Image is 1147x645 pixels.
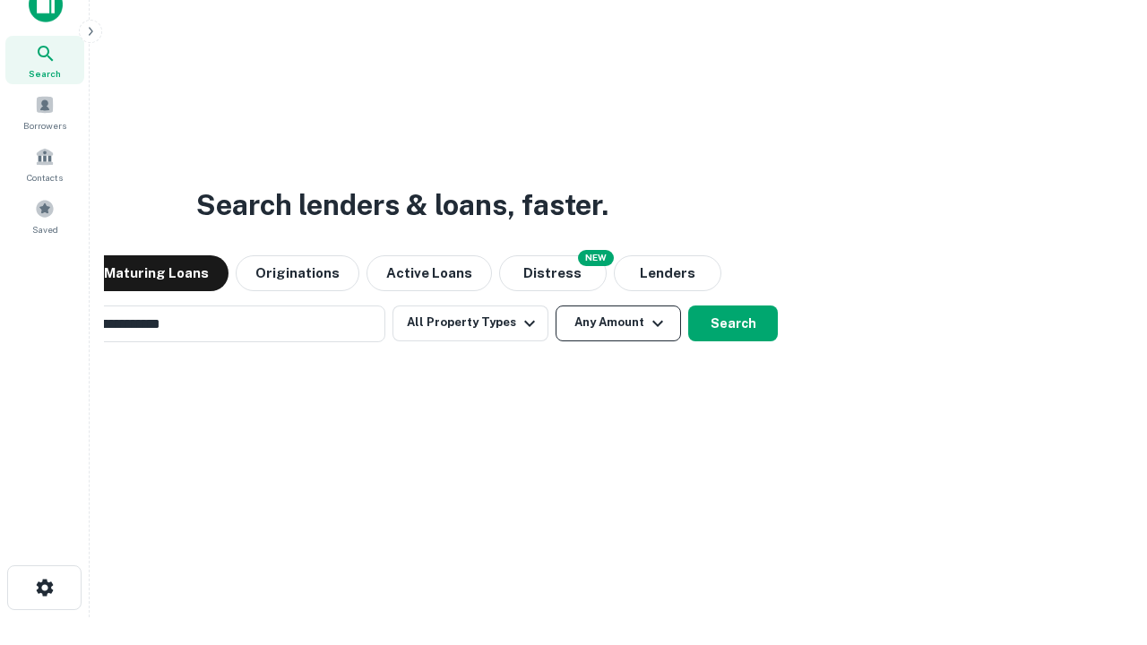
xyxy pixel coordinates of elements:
[27,170,63,185] span: Contacts
[236,255,359,291] button: Originations
[5,140,84,188] a: Contacts
[5,192,84,240] a: Saved
[84,255,229,291] button: Maturing Loans
[5,36,84,84] a: Search
[5,88,84,136] a: Borrowers
[578,250,614,266] div: NEW
[392,305,548,341] button: All Property Types
[1057,444,1147,530] iframe: Chat Widget
[196,184,608,227] h3: Search lenders & loans, faster.
[367,255,492,291] button: Active Loans
[614,255,721,291] button: Lenders
[23,118,66,133] span: Borrowers
[29,66,61,81] span: Search
[688,305,778,341] button: Search
[556,305,681,341] button: Any Amount
[32,222,58,236] span: Saved
[499,255,607,291] button: Search distressed loans with lien and other non-mortgage details.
